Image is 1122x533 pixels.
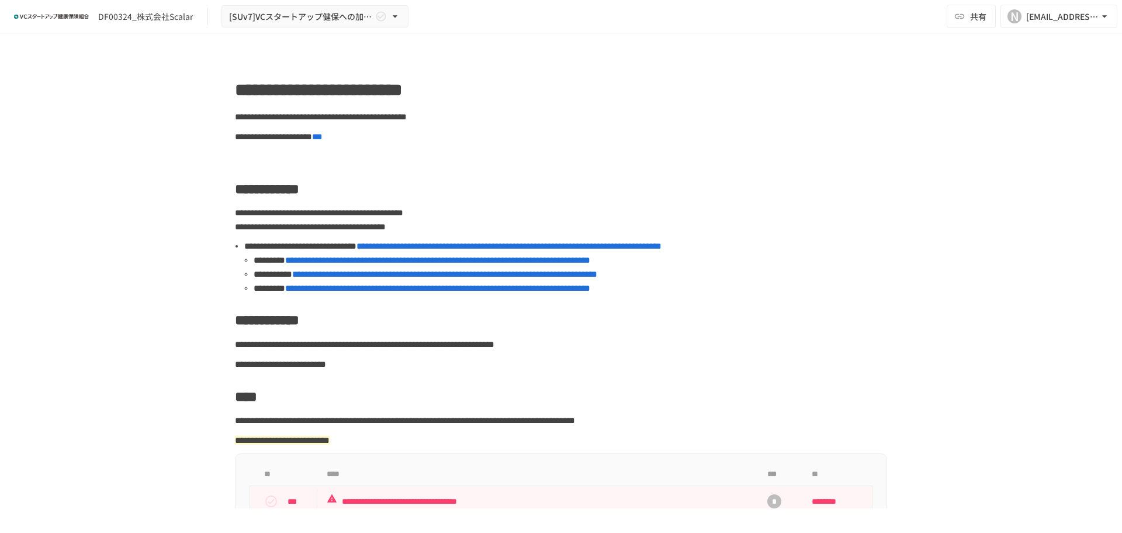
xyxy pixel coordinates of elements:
button: [SUv7]VCスタートアップ健保への加入申請手続き [221,5,408,28]
div: DF00324_株式会社Scalar [98,11,193,23]
button: status [259,490,283,513]
div: [EMAIL_ADDRESS][DOMAIN_NAME] [1026,9,1099,24]
img: ZDfHsVrhrXUoWEWGWYf8C4Fv4dEjYTEDCNvmL73B7ox [14,7,89,26]
span: 共有 [970,10,986,23]
span: [SUv7]VCスタートアップ健保への加入申請手続き [229,9,373,24]
div: N [1007,9,1021,23]
button: N[EMAIL_ADDRESS][DOMAIN_NAME] [1000,5,1117,28]
button: 共有 [947,5,996,28]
